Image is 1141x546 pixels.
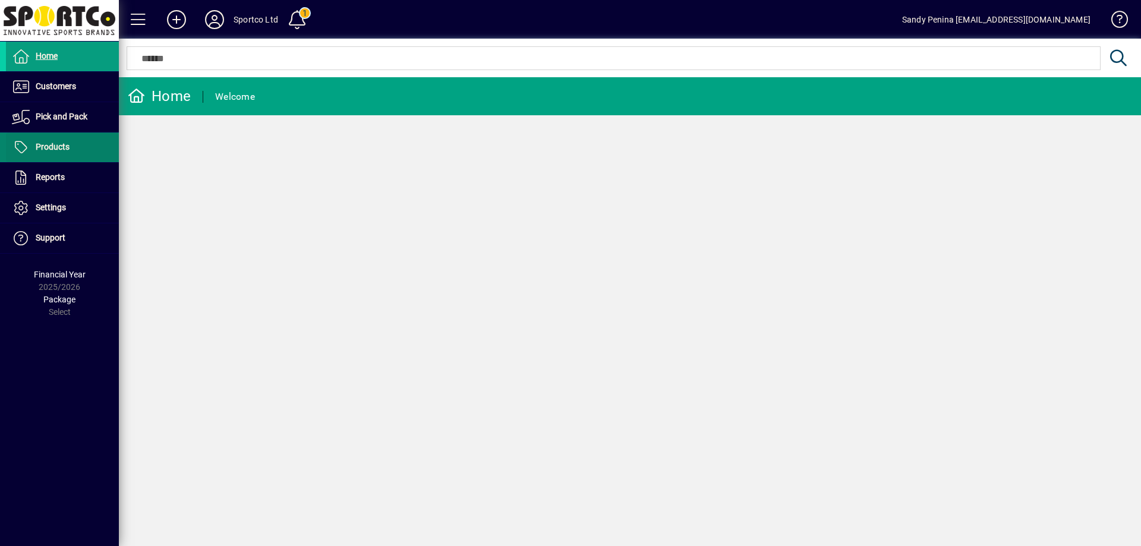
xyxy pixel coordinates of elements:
span: Home [36,51,58,61]
span: Products [36,142,70,152]
a: Settings [6,193,119,223]
span: Financial Year [34,270,86,279]
a: Support [6,223,119,253]
div: Welcome [215,87,255,106]
span: Customers [36,81,76,91]
span: Settings [36,203,66,212]
div: Sandy Penina [EMAIL_ADDRESS][DOMAIN_NAME] [902,10,1090,29]
span: Support [36,233,65,242]
a: Customers [6,72,119,102]
button: Add [157,9,196,30]
div: Home [128,87,191,106]
a: Knowledge Base [1102,2,1126,41]
a: Reports [6,163,119,192]
button: Profile [196,9,234,30]
span: Reports [36,172,65,182]
span: Pick and Pack [36,112,87,121]
div: Sportco Ltd [234,10,278,29]
a: Products [6,132,119,162]
a: Pick and Pack [6,102,119,132]
span: Package [43,295,75,304]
